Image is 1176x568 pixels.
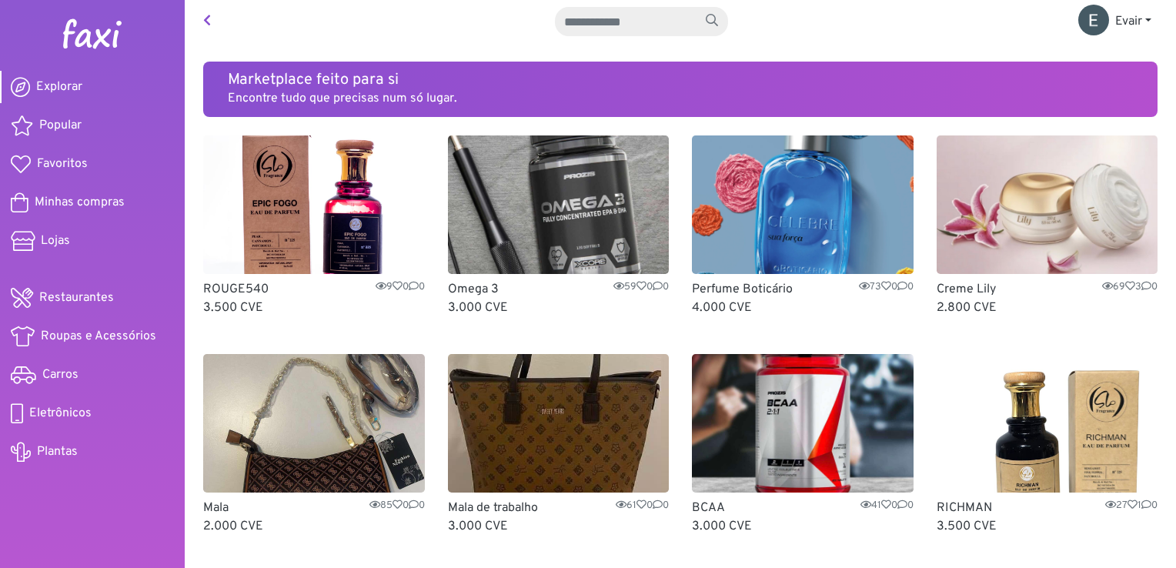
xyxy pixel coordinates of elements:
[937,135,1158,274] img: Creme Lily
[692,135,914,317] a: Perfume Boticário Perfume Boticário7300 4.000 CVE
[692,299,914,317] p: 4.000 CVE
[937,354,1158,493] img: RICHMAN
[228,71,1133,89] h5: Marketplace feito para si
[37,155,88,173] span: Favoritos
[937,517,1158,536] p: 3.500 CVE
[203,135,425,274] img: ROUGE540
[29,404,92,423] span: Eletrônicos
[692,499,914,517] p: BCAA
[448,499,670,517] p: Mala de trabalho
[616,499,669,513] span: 61 0 0
[692,135,914,274] img: Perfume Boticário
[860,499,914,513] span: 41 0 0
[203,354,425,536] a: Mala Mala8500 2.000 CVE
[448,299,670,317] p: 3.000 CVE
[39,116,82,135] span: Popular
[39,289,114,307] span: Restaurantes
[1115,14,1142,29] span: Evair
[448,517,670,536] p: 3.000 CVE
[692,354,914,493] img: BCAA
[1066,6,1164,37] a: Evair
[37,443,78,461] span: Plantas
[448,354,670,493] img: Mala de trabalho
[692,354,914,536] a: BCAA BCAA4100 3.000 CVE
[203,499,425,517] p: Mala
[203,517,425,536] p: 2.000 CVE
[692,517,914,536] p: 3.000 CVE
[937,354,1158,536] a: RICHMAN RICHMAN2710 3.500 CVE
[937,280,1158,299] p: Creme Lily
[613,280,669,295] span: 59 0 0
[203,280,425,299] p: ROUGE540
[937,499,1158,517] p: RICHMAN
[41,327,156,346] span: Roupas e Acessórios
[203,354,425,493] img: Mala
[1105,499,1158,513] span: 27 1 0
[203,135,425,317] a: ROUGE540 ROUGE540900 3.500 CVE
[42,366,79,384] span: Carros
[35,193,125,212] span: Minhas compras
[448,135,670,274] img: Omega 3
[203,299,425,317] p: 3.500 CVE
[369,499,425,513] span: 85 0 0
[937,299,1158,317] p: 2.800 CVE
[448,135,670,317] a: Omega 3 Omega 35900 3.000 CVE
[448,354,670,536] a: Mala de trabalho Mala de trabalho6100 3.000 CVE
[859,280,914,295] span: 73 0 0
[36,78,82,96] span: Explorar
[1102,280,1158,295] span: 69 3 0
[228,89,1133,108] p: Encontre tudo que precisas num só lugar.
[41,232,70,250] span: Lojas
[937,135,1158,317] a: Creme Lily Creme Lily6930 2.800 CVE
[448,280,670,299] p: Omega 3
[692,280,914,299] p: Perfume Boticário
[376,280,425,295] span: 9 0 0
